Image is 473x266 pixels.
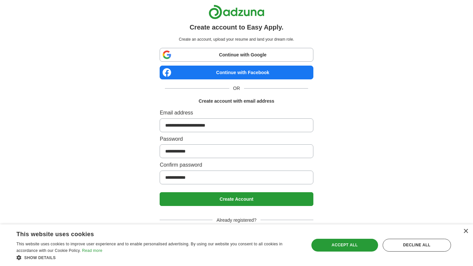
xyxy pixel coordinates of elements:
div: Close [463,229,468,234]
button: Create Account [160,192,313,206]
label: Email address [160,109,313,117]
h1: Create account to Easy Apply. [190,22,283,32]
img: Adzuna logo [209,5,264,19]
span: This website uses cookies to improve user experience and to enable personalised advertising. By u... [16,242,282,253]
a: Continue with Facebook [160,66,313,79]
a: Continue with Google [160,48,313,62]
label: Password [160,135,313,143]
div: This website uses cookies [16,228,284,238]
span: OR [229,85,244,92]
div: Decline all [383,239,451,251]
span: Show details [24,256,56,260]
h1: Create account with email address [199,97,274,105]
span: Already registered? [213,216,260,224]
a: Read more, opens a new window [82,248,102,253]
label: Confirm password [160,161,313,169]
p: Create an account, upload your resume and land your dream role. [161,36,312,43]
div: Show details [16,254,301,261]
div: Accept all [311,239,378,251]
